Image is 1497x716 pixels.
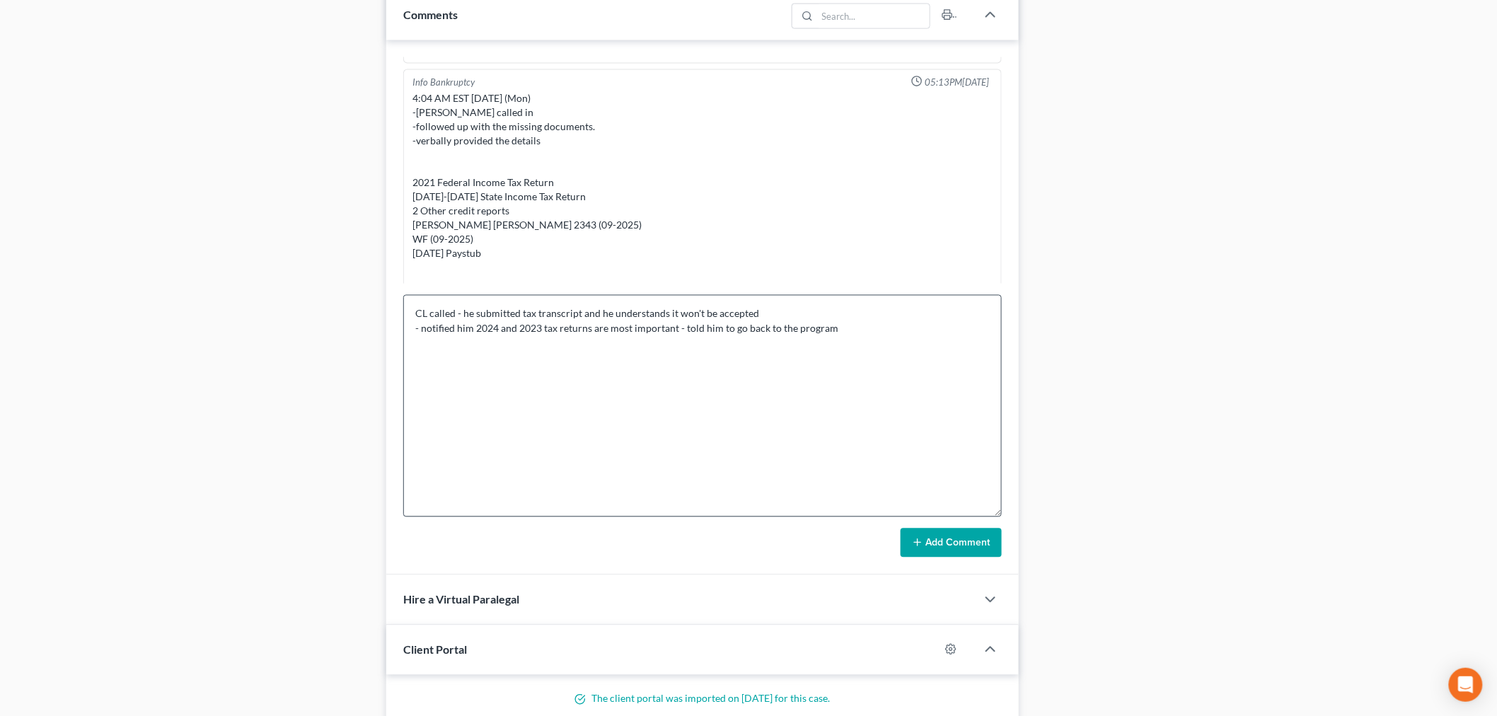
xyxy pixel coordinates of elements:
input: Search... [817,4,930,28]
div: 4:04 AM EST [DATE] (Mon) -[PERSON_NAME] called in -followed up with the missing documents. -verba... [412,91,993,304]
p: The client portal was imported on [DATE] for this case. [403,692,1002,706]
span: Comments [403,8,458,21]
span: Client Portal [403,643,467,657]
span: 05:13PM[DATE] [925,76,990,89]
button: Add Comment [901,529,1002,558]
div: Info Bankruptcy [412,76,475,89]
span: Hire a Virtual Paralegal [403,593,519,606]
div: Open Intercom Messenger [1449,668,1483,702]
